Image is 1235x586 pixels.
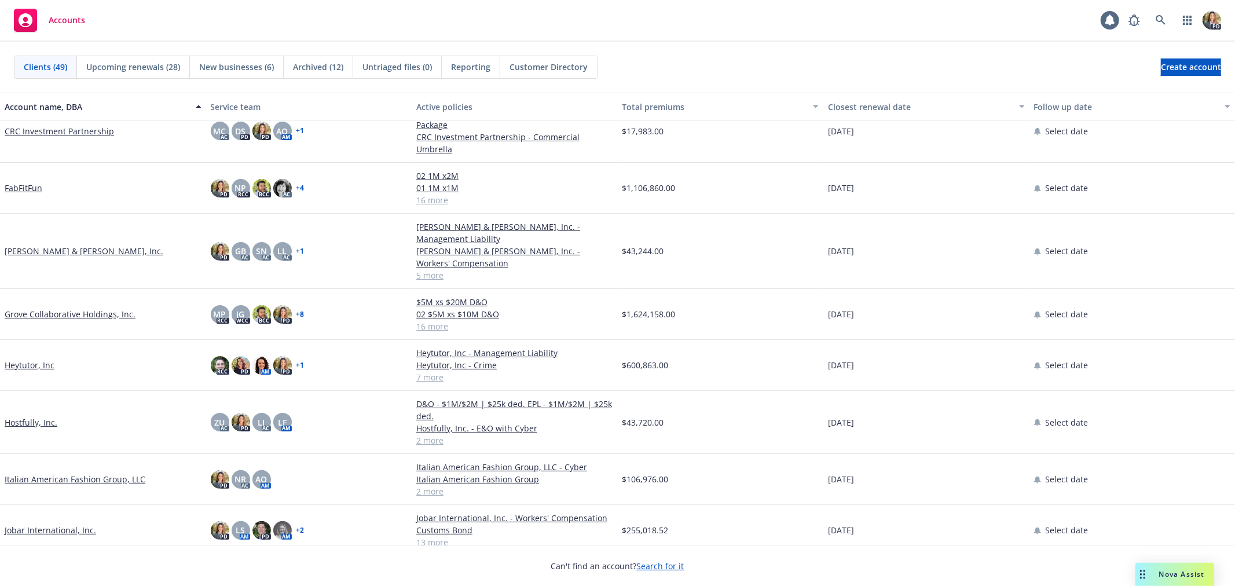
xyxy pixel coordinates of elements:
a: Heytutor, Inc [5,359,54,371]
a: CRC Investment Partnership - Commercial Umbrella [416,131,613,155]
a: 7 more [416,371,613,383]
a: $5M xs $20M D&O [416,296,613,308]
span: Select date [1046,473,1089,485]
span: $1,106,860.00 [622,182,676,194]
button: Service team [206,93,412,120]
span: Untriaged files (0) [362,61,432,73]
span: Upcoming renewals (28) [86,61,180,73]
a: Switch app [1176,9,1199,32]
img: photo [273,305,292,324]
a: [PERSON_NAME] & [PERSON_NAME], Inc. - Management Liability [416,221,613,245]
span: [DATE] [828,125,854,137]
a: + 8 [296,311,305,318]
span: MC [214,125,226,137]
img: photo [273,356,292,375]
span: [DATE] [828,182,854,194]
img: photo [252,356,271,375]
a: Jobar International, Inc. [5,524,96,536]
a: CRC Investment Partnership [5,125,114,137]
a: 01 1M x1M [416,182,613,194]
img: photo [232,413,250,431]
span: $17,983.00 [622,125,664,137]
span: AO [277,125,288,137]
img: photo [211,179,229,197]
img: photo [273,179,292,197]
span: [DATE] [828,308,854,320]
a: Italian American Fashion Group, LLC - Cyber [416,461,613,473]
span: [DATE] [828,359,854,371]
span: $255,018.52 [622,524,669,536]
a: 2 more [416,434,613,446]
span: [DATE] [828,524,854,536]
span: ZU [215,416,225,428]
span: $106,976.00 [622,473,669,485]
span: JG [237,308,245,320]
span: [DATE] [828,473,854,485]
div: Active policies [416,101,613,113]
span: LF [278,416,287,428]
a: Search [1149,9,1172,32]
span: SN [256,245,267,257]
div: Follow up date [1034,101,1218,113]
a: [PERSON_NAME] & [PERSON_NAME], Inc. [5,245,163,257]
span: Select date [1046,524,1089,536]
div: Total premiums [622,101,807,113]
span: $43,244.00 [622,245,664,257]
span: Accounts [49,16,85,25]
span: [DATE] [828,416,854,428]
span: Select date [1046,308,1089,320]
span: Select date [1046,359,1089,371]
span: DS [236,125,246,137]
img: photo [211,356,229,375]
span: Select date [1046,182,1089,194]
a: D&O - $1M/$2M | $25k ded. EPL - $1M/$2M | $25k ded. [416,398,613,422]
span: MP [214,308,226,320]
img: photo [273,521,292,540]
span: LL [278,245,287,257]
span: Reporting [451,61,490,73]
span: New businesses (6) [199,61,274,73]
img: photo [1203,11,1221,30]
a: Hostfully, Inc. [5,416,57,428]
button: Active policies [412,93,618,120]
a: 5 more [416,269,613,281]
div: Closest renewal date [828,101,1012,113]
a: Heytutor, Inc - Crime [416,359,613,371]
span: LS [236,524,245,536]
span: [DATE] [828,245,854,257]
span: $1,624,158.00 [622,308,676,320]
span: Clients (49) [24,61,67,73]
img: photo [252,521,271,540]
span: NR [235,473,247,485]
a: + 4 [296,185,305,192]
button: Nova Assist [1135,563,1214,586]
a: + 1 [296,127,305,134]
a: Accounts [9,4,90,36]
img: photo [252,179,271,197]
button: Total premiums [618,93,824,120]
span: Select date [1046,416,1089,428]
span: Archived (12) [293,61,343,73]
a: Italian American Fashion Group, LLC [5,473,145,485]
a: Hostfully, Inc. - E&O with Cyber [416,422,613,434]
span: $43,720.00 [622,416,664,428]
img: photo [211,470,229,489]
a: Customs Bond [416,524,613,536]
a: Heytutor, Inc - Management Liability [416,347,613,359]
a: Grove Collaborative Holdings, Inc. [5,308,135,320]
a: FabFitFun [5,182,42,194]
span: NP [235,182,247,194]
span: Can't find an account? [551,560,684,572]
span: LI [258,416,265,428]
span: Nova Assist [1159,569,1205,579]
img: photo [252,305,271,324]
a: [PERSON_NAME] & [PERSON_NAME], Inc. - Workers' Compensation [416,245,613,269]
a: Report a Bug [1123,9,1146,32]
a: Italian American Fashion Group [416,473,613,485]
a: + 2 [296,527,305,534]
